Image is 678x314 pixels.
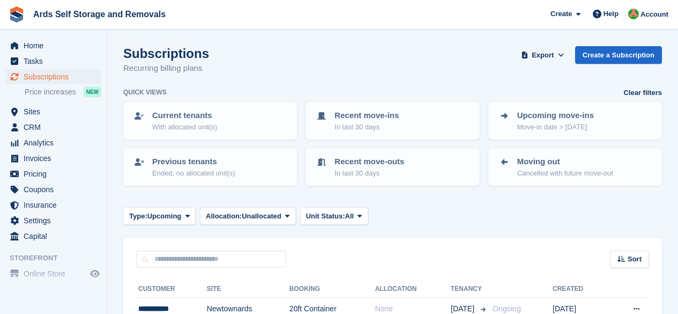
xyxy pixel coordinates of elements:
[451,281,488,298] th: Tenancy
[24,198,88,213] span: Insurance
[300,207,368,225] button: Unit Status: All
[5,229,101,244] a: menu
[5,266,101,281] a: menu
[623,87,662,98] a: Clear filters
[5,198,101,213] a: menu
[206,211,242,222] span: Allocation:
[88,267,101,280] a: Preview store
[124,149,296,185] a: Previous tenants Ended, no allocated unit(s)
[24,266,88,281] span: Online Store
[10,253,107,264] span: Storefront
[123,46,209,61] h1: Subscriptions
[24,104,88,119] span: Sites
[152,156,235,168] p: Previous tenants
[517,109,594,122] p: Upcoming move-ins
[152,109,217,122] p: Current tenants
[345,211,354,222] span: All
[242,211,281,222] span: Unallocated
[29,5,170,23] a: Ards Self Storage and Removals
[24,135,88,150] span: Analytics
[24,151,88,166] span: Invoices
[307,149,478,185] a: Recent move-outs In last 30 days
[5,135,101,150] a: menu
[289,281,375,298] th: Booking
[5,120,101,135] a: menu
[152,168,235,179] p: Ended, no allocated unit(s)
[375,281,451,298] th: Allocation
[5,151,101,166] a: menu
[640,9,668,20] span: Account
[517,168,613,179] p: Cancelled with future move-out
[307,103,478,138] a: Recent move-ins In last 30 days
[24,182,88,197] span: Coupons
[24,120,88,135] span: CRM
[489,149,661,185] a: Moving out Cancelled with future move-out
[5,54,101,69] a: menu
[24,38,88,53] span: Home
[123,207,196,225] button: Type: Upcoming
[532,50,554,61] span: Export
[334,109,399,122] p: Recent move-ins
[334,156,404,168] p: Recent move-outs
[553,281,608,298] th: Created
[24,166,88,181] span: Pricing
[9,6,25,23] img: stora-icon-8386f47178a22dfd0bd8f6a31ec36ba5ce8667c1dd55bd0f319d3a0aa187defe.svg
[550,9,572,19] span: Create
[200,207,296,225] button: Allocation: Unallocated
[207,281,289,298] th: Site
[306,211,345,222] span: Unit Status:
[5,182,101,197] a: menu
[517,122,594,133] p: Move-in date > [DATE]
[24,213,88,228] span: Settings
[5,38,101,53] a: menu
[489,103,661,138] a: Upcoming move-ins Move-in date > [DATE]
[136,281,207,298] th: Customer
[25,87,76,97] span: Price increases
[123,62,209,75] p: Recurring billing plans
[5,69,101,84] a: menu
[24,229,88,244] span: Capital
[628,9,639,19] img: Ethan McFerran
[24,54,88,69] span: Tasks
[5,166,101,181] a: menu
[5,213,101,228] a: menu
[575,46,662,64] a: Create a Subscription
[123,87,167,97] h6: Quick views
[25,86,101,98] a: Price increases NEW
[152,122,217,133] p: With allocated unit(s)
[334,168,404,179] p: In last 30 days
[519,46,567,64] button: Export
[493,304,521,313] span: Ongoing
[628,254,642,265] span: Sort
[517,156,613,168] p: Moving out
[129,211,147,222] span: Type:
[604,9,619,19] span: Help
[334,122,399,133] p: In last 30 days
[84,86,101,97] div: NEW
[124,103,296,138] a: Current tenants With allocated unit(s)
[5,104,101,119] a: menu
[147,211,182,222] span: Upcoming
[24,69,88,84] span: Subscriptions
